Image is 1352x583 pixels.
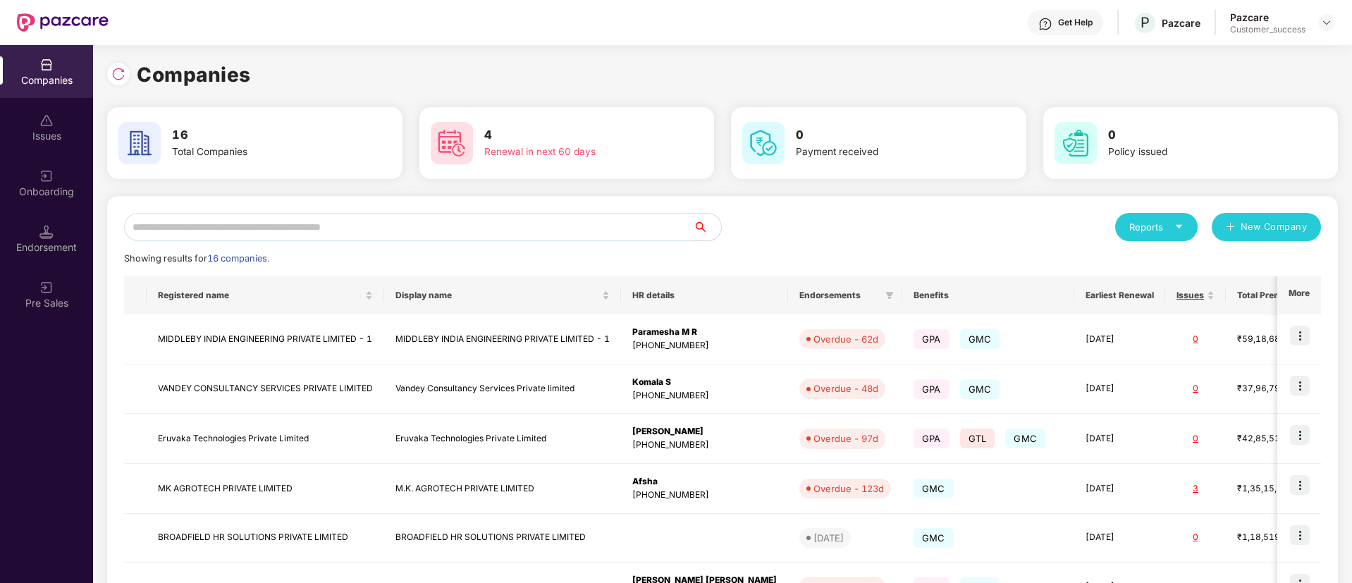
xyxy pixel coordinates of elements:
[384,514,621,563] td: BROADFIELD HR SOLUTIONS PRIVATE LIMITED
[1290,425,1310,445] img: icon
[39,281,54,295] img: svg+xml;base64,PHN2ZyB3aWR0aD0iMjAiIGhlaWdodD0iMjAiIHZpZXdCb3g9IjAgMCAyMCAyMCIgZmlsbD0ibm9uZSIgeG...
[207,253,269,264] span: 16 companies.
[384,464,621,514] td: M.K. AGROTECH PRIVATE LIMITED
[484,126,662,145] h3: 4
[1108,126,1286,145] h3: 0
[1176,432,1215,446] div: 0
[1108,145,1286,160] div: Policy issued
[111,67,125,81] img: svg+xml;base64,PHN2ZyBpZD0iUmVsb2FkLTMyeDMyIiB4bWxucz0iaHR0cDovL3d3dy53My5vcmcvMjAwMC9zdmciIHdpZH...
[1141,14,1150,31] span: P
[1165,276,1226,314] th: Issues
[1212,213,1321,241] button: plusNew Company
[692,221,721,233] span: search
[1074,314,1165,364] td: [DATE]
[1074,464,1165,514] td: [DATE]
[1058,17,1093,28] div: Get Help
[1237,382,1308,395] div: ₹37,96,798.68
[1290,326,1310,345] img: icon
[742,122,785,164] img: svg+xml;base64,PHN2ZyB4bWxucz0iaHR0cDovL3d3dy53My5vcmcvMjAwMC9zdmciIHdpZHRoPSI2MCIgaGVpZ2h0PSI2MC...
[384,414,621,464] td: Eruvaka Technologies Private Limited
[1237,482,1308,496] div: ₹1,35,15,875.76
[1038,17,1052,31] img: svg+xml;base64,PHN2ZyBpZD0iSGVscC0zMngzMiIgeG1sbnM9Imh0dHA6Ly93d3cudzMub3JnLzIwMDAvc3ZnIiB3aWR0aD...
[1290,475,1310,495] img: icon
[914,479,954,498] span: GMC
[1237,290,1297,301] span: Total Premium
[632,425,777,438] div: [PERSON_NAME]
[1176,531,1215,544] div: 0
[39,225,54,239] img: svg+xml;base64,PHN2ZyB3aWR0aD0iMTQuNSIgaGVpZ2h0PSIxNC41IiB2aWV3Qm94PSIwIDAgMTYgMTYiIGZpbGw9Im5vbm...
[1074,414,1165,464] td: [DATE]
[1074,514,1165,563] td: [DATE]
[885,291,894,300] span: filter
[902,276,1074,314] th: Benefits
[147,464,384,514] td: MK AGROTECH PRIVATE LIMITED
[1237,531,1308,544] div: ₹1,18,519.2
[799,290,880,301] span: Endorsements
[1176,333,1215,346] div: 0
[1176,482,1215,496] div: 3
[147,314,384,364] td: MIDDLEBY INDIA ENGINEERING PRIVATE LIMITED - 1
[1226,222,1235,233] span: plus
[147,276,384,314] th: Registered name
[1074,276,1165,314] th: Earliest Renewal
[1237,432,1308,446] div: ₹42,85,519.76
[1055,122,1097,164] img: svg+xml;base64,PHN2ZyB4bWxucz0iaHR0cDovL3d3dy53My5vcmcvMjAwMC9zdmciIHdpZHRoPSI2MCIgaGVpZ2h0PSI2MC...
[813,431,878,446] div: Overdue - 97d
[914,379,950,399] span: GPA
[632,389,777,403] div: [PHONE_NUMBER]
[137,59,251,90] h1: Companies
[914,429,950,448] span: GPA
[1005,429,1045,448] span: GMC
[621,276,788,314] th: HR details
[124,253,269,264] span: Showing results for
[1290,525,1310,545] img: icon
[632,339,777,352] div: [PHONE_NUMBER]
[1129,220,1184,234] div: Reports
[1176,290,1204,301] span: Issues
[1176,382,1215,395] div: 0
[914,329,950,349] span: GPA
[1321,17,1332,28] img: svg+xml;base64,PHN2ZyBpZD0iRHJvcGRvd24tMzJ4MzIiIHhtbG5zPSJodHRwOi8vd3d3LnczLm9yZy8yMDAwL3N2ZyIgd2...
[1162,16,1200,30] div: Pazcare
[1277,276,1321,314] th: More
[813,481,884,496] div: Overdue - 123d
[172,126,350,145] h3: 16
[1237,333,1308,346] div: ₹59,18,680.58
[147,514,384,563] td: BROADFIELD HR SOLUTIONS PRIVATE LIMITED
[484,145,662,160] div: Renewal in next 60 days
[960,329,1000,349] span: GMC
[158,290,362,301] span: Registered name
[1230,24,1305,35] div: Customer_success
[632,376,777,389] div: Komala S
[1074,364,1165,415] td: [DATE]
[39,58,54,72] img: svg+xml;base64,PHN2ZyBpZD0iQ29tcGFuaWVzIiB4bWxucz0iaHR0cDovL3d3dy53My5vcmcvMjAwMC9zdmciIHdpZHRoPS...
[960,379,1000,399] span: GMC
[1290,376,1310,395] img: icon
[914,528,954,548] span: GMC
[1174,222,1184,231] span: caret-down
[960,429,995,448] span: GTL
[632,438,777,452] div: [PHONE_NUMBER]
[813,332,878,346] div: Overdue - 62d
[431,122,473,164] img: svg+xml;base64,PHN2ZyB4bWxucz0iaHR0cDovL3d3dy53My5vcmcvMjAwMC9zdmciIHdpZHRoPSI2MCIgaGVpZ2h0PSI2MC...
[1241,220,1308,234] span: New Company
[813,531,844,545] div: [DATE]
[118,122,161,164] img: svg+xml;base64,PHN2ZyB4bWxucz0iaHR0cDovL3d3dy53My5vcmcvMjAwMC9zdmciIHdpZHRoPSI2MCIgaGVpZ2h0PSI2MC...
[39,169,54,183] img: svg+xml;base64,PHN2ZyB3aWR0aD0iMjAiIGhlaWdodD0iMjAiIHZpZXdCb3g9IjAgMCAyMCAyMCIgZmlsbD0ibm9uZSIgeG...
[1226,276,1319,314] th: Total Premium
[172,145,350,160] div: Total Companies
[883,287,897,304] span: filter
[632,475,777,489] div: Afsha
[384,314,621,364] td: MIDDLEBY INDIA ENGINEERING PRIVATE LIMITED - 1
[813,381,878,395] div: Overdue - 48d
[632,489,777,502] div: [PHONE_NUMBER]
[147,364,384,415] td: VANDEY CONSULTANCY SERVICES PRIVATE LIMITED
[384,364,621,415] td: Vandey Consultancy Services Private limited
[796,145,973,160] div: Payment received
[39,113,54,128] img: svg+xml;base64,PHN2ZyBpZD0iSXNzdWVzX2Rpc2FibGVkIiB4bWxucz0iaHR0cDovL3d3dy53My5vcmcvMjAwMC9zdmciIH...
[632,326,777,339] div: Paramesha M R
[147,414,384,464] td: Eruvaka Technologies Private Limited
[692,213,722,241] button: search
[395,290,599,301] span: Display name
[1230,11,1305,24] div: Pazcare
